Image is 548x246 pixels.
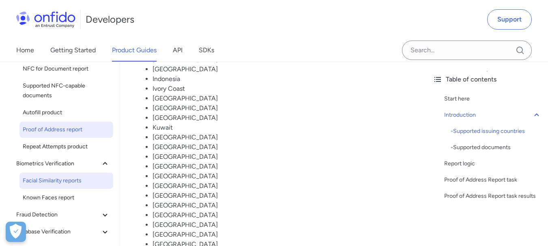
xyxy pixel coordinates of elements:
[50,39,96,62] a: Getting Started
[153,210,410,220] li: [GEOGRAPHIC_DATA]
[153,171,410,181] li: [GEOGRAPHIC_DATA]
[16,159,100,169] span: Biometrics Verification
[19,78,113,104] a: Supported NFC-capable documents
[153,191,410,201] li: [GEOGRAPHIC_DATA]
[487,9,532,30] a: Support
[199,39,214,62] a: SDKs
[451,126,542,136] div: - Supported issuing countries
[16,11,75,28] img: Onfido Logo
[13,207,113,223] button: Fraud Detection
[23,176,110,186] span: Facial Similarity reports
[19,173,113,189] a: Facial Similarity reports
[19,105,113,121] a: Autofill product
[153,103,410,113] li: [GEOGRAPHIC_DATA]
[13,156,113,172] button: Biometrics Verification
[23,81,110,101] span: Supported NFC-capable documents
[23,64,110,74] span: NFC for Document report
[444,110,542,120] a: Introduction
[13,224,113,240] button: Database Verification
[153,94,410,103] li: [GEOGRAPHIC_DATA]
[153,162,410,171] li: [GEOGRAPHIC_DATA]
[153,230,410,240] li: [GEOGRAPHIC_DATA]
[451,143,542,152] div: - Supported documents
[153,220,410,230] li: [GEOGRAPHIC_DATA]
[444,191,542,201] a: Proof of Address Report task results
[16,210,100,220] span: Fraud Detection
[153,84,410,94] li: Ivory Coast
[16,39,34,62] a: Home
[19,139,113,155] a: Repeat Attempts product
[19,122,113,138] a: Proof of Address report
[23,108,110,118] span: Autofill product
[451,143,542,152] a: -Supported documents
[451,126,542,136] a: -Supported issuing countries
[444,175,542,185] a: Proof of Address Report task
[173,39,183,62] a: API
[112,39,157,62] a: Product Guides
[6,222,26,242] button: Open Preferences
[444,159,542,169] a: Report logic
[153,181,410,191] li: [GEOGRAPHIC_DATA]
[153,123,410,133] li: Kuwait
[86,13,134,26] h1: Developers
[433,75,542,84] div: Table of contents
[153,74,410,84] li: Indonesia
[153,142,410,152] li: [GEOGRAPHIC_DATA]
[153,113,410,123] li: [GEOGRAPHIC_DATA]
[153,64,410,74] li: [GEOGRAPHIC_DATA]
[153,133,410,142] li: [GEOGRAPHIC_DATA]
[153,152,410,162] li: [GEOGRAPHIC_DATA]
[23,125,110,135] span: Proof of Address report
[6,222,26,242] div: Cookie Preferences
[19,61,113,77] a: NFC for Document report
[444,94,542,104] a: Start here
[153,201,410,210] li: [GEOGRAPHIC_DATA]
[23,142,110,152] span: Repeat Attempts product
[16,227,100,237] span: Database Verification
[19,190,113,206] a: Known Faces report
[402,41,532,60] input: Onfido search input field
[23,193,110,203] span: Known Faces report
